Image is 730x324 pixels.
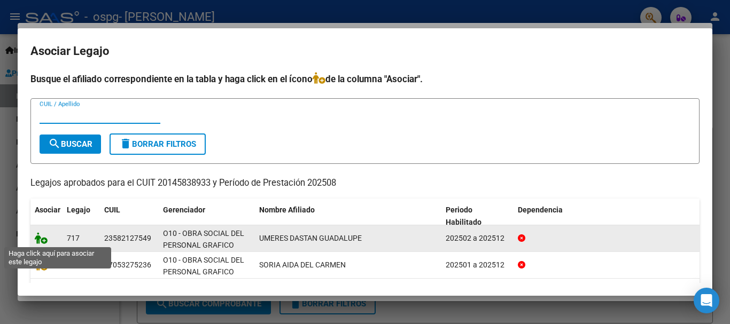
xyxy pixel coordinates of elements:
datatable-header-cell: Legajo [63,199,100,234]
datatable-header-cell: Nombre Afiliado [255,199,441,234]
p: Legajos aprobados para el CUIT 20145838933 y Período de Prestación 202508 [30,177,700,190]
h4: Busque el afiliado correspondiente en la tabla y haga click en el ícono de la columna "Asociar". [30,72,700,86]
span: O10 - OBRA SOCIAL DEL PERSONAL GRAFICO [163,256,244,276]
div: 23582127549 [104,232,151,244]
span: Periodo Habilitado [446,206,482,226]
span: Buscar [48,139,92,149]
span: Asociar [35,206,60,214]
mat-icon: delete [119,137,132,150]
span: UMERES DASTAN GUADALUPE [259,234,362,242]
mat-icon: search [48,137,61,150]
button: Buscar [40,135,101,154]
datatable-header-cell: Periodo Habilitado [441,199,514,234]
span: Borrar Filtros [119,139,196,149]
datatable-header-cell: CUIL [100,199,159,234]
span: Dependencia [518,206,563,214]
span: 717 [67,234,80,242]
datatable-header-cell: Asociar [30,199,63,234]
span: O10 - OBRA SOCIAL DEL PERSONAL GRAFICO [163,229,244,250]
span: 683 [67,260,80,269]
span: Legajo [67,206,90,214]
span: Nombre Afiliado [259,206,315,214]
span: CUIL [104,206,120,214]
span: SORIA AIDA DEL CARMEN [259,260,346,269]
div: 202501 a 202512 [446,259,509,271]
datatable-header-cell: Gerenciador [159,199,255,234]
span: Gerenciador [163,206,205,214]
div: Open Intercom Messenger [694,288,719,313]
span: O10 - OBRA SOCIAL DEL PERSONAL GRAFICO [163,282,244,303]
button: Borrar Filtros [110,133,206,155]
datatable-header-cell: Dependencia [514,199,700,234]
div: 202502 a 202512 [446,232,509,244]
h2: Asociar Legajo [30,41,700,61]
div: 27053275236 [104,259,151,271]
